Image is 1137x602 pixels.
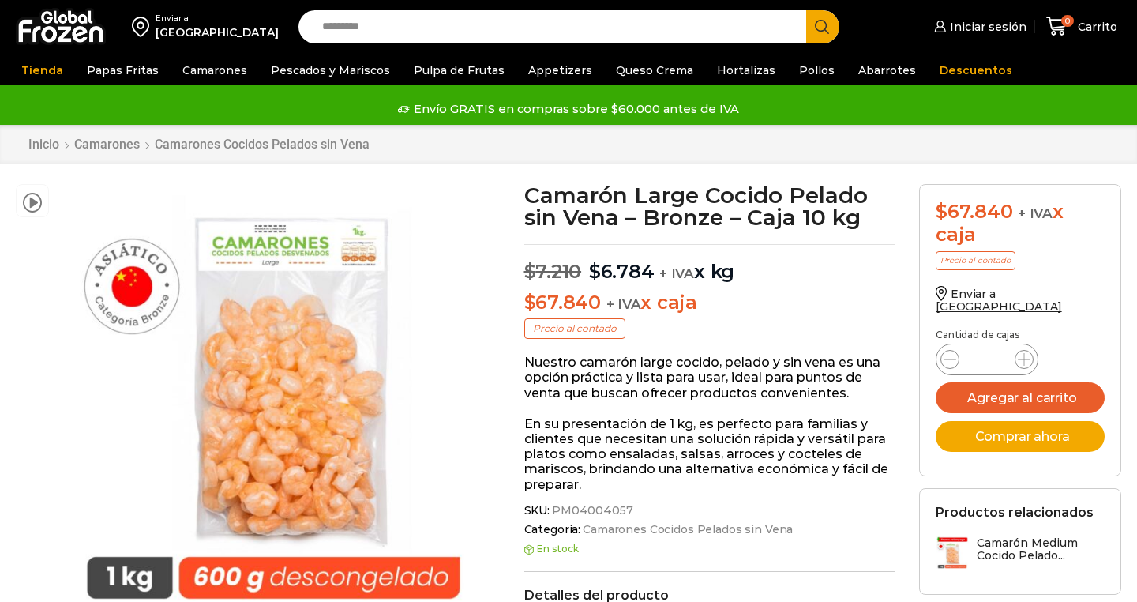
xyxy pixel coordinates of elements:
div: x caja [936,201,1105,246]
span: Iniciar sesión [946,19,1026,35]
nav: Breadcrumb [28,137,370,152]
span: $ [589,260,601,283]
p: x caja [524,292,896,314]
div: Enviar a [156,13,279,24]
span: $ [524,291,536,314]
a: Camarones [174,55,255,85]
span: 0 [1061,15,1074,28]
p: En stock [524,544,896,555]
input: Product quantity [972,348,1002,371]
a: Camarón Medium Cocido Pelado... [936,536,1105,570]
span: + IVA [606,296,641,312]
span: + IVA [1018,205,1053,221]
h1: Camarón Large Cocido Pelado sin Vena – Bronze – Caja 10 kg [524,184,896,228]
bdi: 7.210 [524,260,582,283]
p: En su presentación de 1 kg, es perfecto para familias y clientes que necesitan una solución rápid... [524,416,896,492]
a: Tienda [13,55,71,85]
div: [GEOGRAPHIC_DATA] [156,24,279,40]
a: Appetizers [520,55,600,85]
button: Agregar al carrito [936,382,1105,413]
a: Descuentos [932,55,1020,85]
a: Enviar a [GEOGRAPHIC_DATA] [936,287,1062,314]
a: Pulpa de Frutas [406,55,512,85]
span: Carrito [1074,19,1117,35]
p: Precio al contado [936,251,1015,270]
a: Pollos [791,55,842,85]
a: Inicio [28,137,60,152]
bdi: 67.840 [936,200,1012,223]
a: Hortalizas [709,55,783,85]
p: x kg [524,244,896,284]
bdi: 6.784 [589,260,655,283]
p: Nuestro camarón large cocido, pelado y sin vena es una opción práctica y lista para usar, ideal p... [524,355,896,401]
bdi: 67.840 [524,291,601,314]
p: Cantidad de cajas [936,329,1105,341]
h3: Camarón Medium Cocido Pelado... [977,536,1105,563]
span: PM04004057 [550,504,633,517]
span: SKU: [524,504,896,517]
button: Search button [806,10,839,43]
img: address-field-icon.svg [132,13,156,40]
a: Papas Fritas [79,55,167,85]
h2: Productos relacionados [936,505,1094,520]
span: $ [936,200,947,223]
a: 0 Carrito [1042,8,1121,45]
span: Categoría: [524,523,896,536]
a: Abarrotes [850,55,924,85]
span: + IVA [659,265,694,281]
button: Comprar ahora [936,421,1105,452]
a: Camarones Cocidos Pelados sin Vena [580,523,793,536]
p: Precio al contado [524,318,625,339]
a: Pescados y Mariscos [263,55,398,85]
a: Camarones Cocidos Pelados sin Vena [154,137,370,152]
a: Camarones [73,137,141,152]
a: Iniciar sesión [930,11,1026,43]
a: Queso Crema [608,55,701,85]
span: $ [524,260,536,283]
